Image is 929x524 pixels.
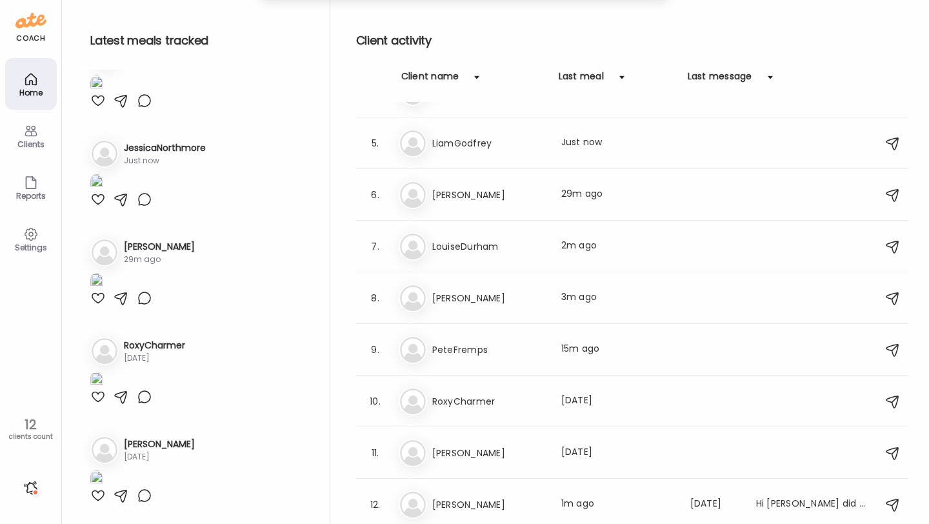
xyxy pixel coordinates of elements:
div: [DATE] [561,394,675,409]
img: bg-avatar-default.svg [92,239,117,265]
div: 12. [368,497,383,512]
img: images%2FAw46pZ9kYwVWWOlJesLJI2Yi82g2%2F883xJp4mDgcIUgmjt5y1%2FSiFpQAJkEnjf1pkDzfP7_1080 [90,470,103,488]
h3: [PERSON_NAME] [432,290,546,306]
div: 29m ago [561,187,675,203]
h3: PeteFremps [432,342,546,358]
h3: [PERSON_NAME] [124,438,195,451]
h2: Latest meals tracked [90,31,309,50]
div: coach [16,33,45,44]
div: 15m ago [561,342,675,358]
h3: [PERSON_NAME] [432,497,546,512]
div: Client name [401,70,459,90]
div: Reports [8,192,54,200]
div: Settings [8,243,54,252]
img: bg-avatar-default.svg [92,437,117,463]
img: bg-avatar-default.svg [400,130,426,156]
h2: Client activity [356,31,908,50]
div: clients count [5,432,57,441]
div: 29m ago [124,254,195,265]
img: images%2FeG6ITufXlZfJWLTzQJChGV6uFB82%2FZ7jmVihJKrmlgiFOJqkm%2FbqCS11bRdUuvbZrmXjlb_1080 [90,174,103,192]
img: images%2Fjloxfuwkz2OKnpXZynPIBNmAub53%2FbcqdEuNknqo3cuMQC3va%2F5Gycg7t9Fsssdn2dgVW7_1080 [90,273,103,290]
div: 9. [368,342,383,358]
img: bg-avatar-default.svg [400,337,426,363]
div: Clients [8,140,54,148]
div: 6. [368,187,383,203]
h3: RoxyCharmer [432,394,546,409]
h3: [PERSON_NAME] [432,187,546,203]
h3: RoxyCharmer [124,339,185,352]
div: [DATE] [124,352,185,364]
div: 7. [368,239,383,254]
img: bg-avatar-default.svg [400,440,426,466]
img: bg-avatar-default.svg [92,141,117,166]
div: 5. [368,136,383,151]
div: [DATE] [124,451,195,463]
img: images%2FImUBvKpfSWVQtcYrOixiRFFTEEs1%2FWdSGnPROrtZn2G2f9hdi%2F299v8VZoJ9zqZRDcUwEL_1080 [90,76,103,93]
h3: [PERSON_NAME] [124,240,195,254]
img: bg-avatar-default.svg [400,492,426,518]
h3: [PERSON_NAME] [432,445,546,461]
img: bg-avatar-default.svg [92,338,117,364]
h3: LiamGodfrey [432,136,546,151]
div: 3m ago [561,290,675,306]
img: ate [15,10,46,31]
div: 10. [368,394,383,409]
img: bg-avatar-default.svg [400,388,426,414]
img: bg-avatar-default.svg [400,182,426,208]
div: Last message [688,70,752,90]
h3: JessicaNorthmore [124,141,206,155]
div: [DATE] [690,497,741,512]
div: Hi [PERSON_NAME] did you get the photos pal [756,497,870,512]
div: [DATE] [561,445,675,461]
div: Just now [561,136,675,151]
div: 12 [5,417,57,432]
img: bg-avatar-default.svg [400,234,426,259]
div: 11. [368,445,383,461]
div: 2m ago [561,239,675,254]
img: bg-avatar-default.svg [400,285,426,311]
img: images%2FRLcSfFjiTGcBNJ4LmZaqtZDgsf33%2FKmYvpvv0mFD3Ui8wlrI2%2F3kc5741xcOuvnXw1NwhU_1080 [90,372,103,389]
h3: LouiseDurham [432,239,546,254]
div: 8. [368,290,383,306]
div: 1m ago [561,497,675,512]
div: Just now [124,155,206,166]
div: Last meal [559,70,604,90]
div: Home [8,88,54,97]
